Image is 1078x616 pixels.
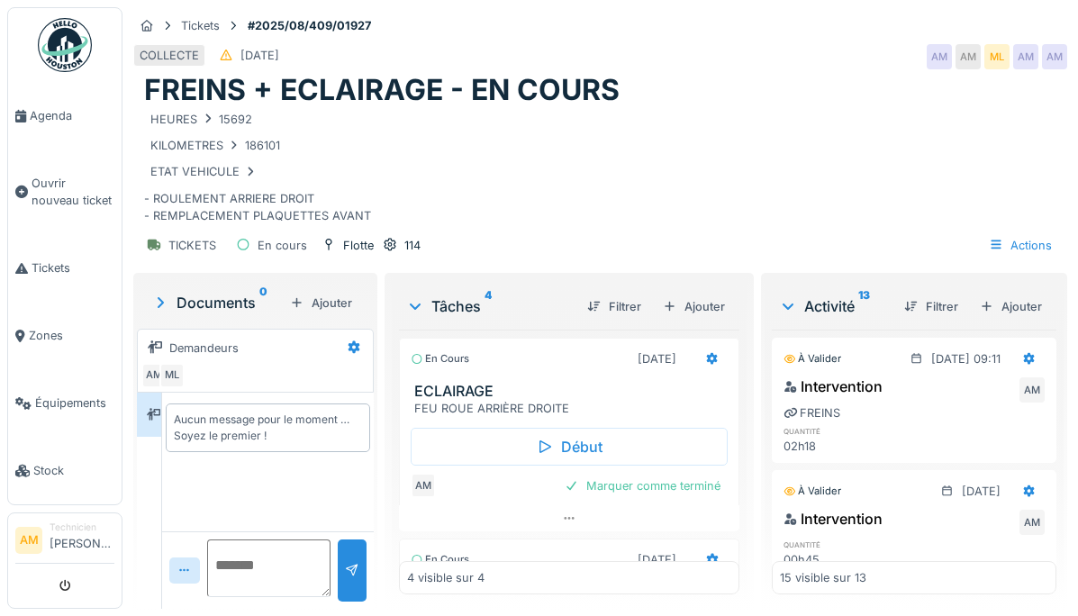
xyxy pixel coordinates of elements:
div: Documents [151,292,283,313]
div: AM [1019,377,1045,403]
div: AM [141,363,167,388]
a: Stock [8,437,122,504]
div: [DATE] 09:11 [931,350,1001,367]
span: Zones [29,327,114,344]
div: Ajouter [656,294,732,319]
div: FEU ROUE ARRIÈRE DROITE [414,400,731,417]
span: Agenda [30,107,114,124]
img: Badge_color-CXgf-gQk.svg [38,18,92,72]
a: Équipements [8,369,122,437]
h3: ECLAIRAGE [414,383,731,400]
sup: 4 [485,295,492,317]
li: AM [15,527,42,554]
h6: quantité [784,539,867,550]
div: 15 visible sur 13 [780,569,866,586]
div: À valider [784,484,841,499]
div: 00h45 [784,551,867,568]
div: Tickets [181,17,220,34]
div: [DATE] [240,47,279,64]
div: Flotte [343,237,374,254]
a: Zones [8,302,122,369]
div: Actions [981,232,1060,258]
a: AM Technicien[PERSON_NAME] [15,521,114,564]
div: HEURES 15692 [150,111,252,128]
div: En cours [411,552,469,567]
div: En cours [411,351,469,367]
sup: 13 [858,295,870,317]
div: TICKETS [168,237,216,254]
div: - ROULEMENT ARRIERE DROIT - REMPLACEMENT PLAQUETTES AVANT [144,108,1056,225]
div: En cours [258,237,307,254]
div: AM [956,44,981,69]
div: ML [159,363,185,388]
div: Intervention [784,376,883,397]
div: ETAT VEHICULE [150,163,258,180]
div: FREINS [784,404,840,421]
div: Intervention [784,508,883,530]
div: Ajouter [973,294,1049,319]
div: Filtrer [580,294,648,319]
div: Filtrer [897,294,965,319]
h6: quantité [784,425,867,437]
li: [PERSON_NAME] [50,521,114,559]
h1: FREINS + ECLAIRAGE - EN COURS [144,73,620,107]
div: Tâches [406,295,573,317]
span: Équipements [35,394,114,412]
div: À valider [784,351,841,367]
span: Stock [33,462,114,479]
div: [DATE] [638,551,676,568]
div: Début [411,428,728,466]
span: Ouvrir nouveau ticket [32,175,114,209]
div: 02h18 [784,438,867,455]
div: [DATE] [638,350,676,367]
div: Technicien [50,521,114,534]
a: Tickets [8,234,122,302]
div: [DATE] [962,483,1001,500]
div: AM [1013,44,1038,69]
sup: 0 [259,292,267,313]
div: Ajouter [283,291,359,315]
div: COLLECTE [140,47,199,64]
a: Agenda [8,82,122,149]
div: Marquer comme terminé [557,474,728,498]
span: Tickets [32,259,114,276]
div: Aucun message pour le moment … Soyez le premier ! [174,412,361,444]
div: ML [984,44,1010,69]
div: KILOMETRES 186101 [150,137,280,154]
div: 4 visible sur 4 [407,569,485,586]
strong: #2025/08/409/01927 [240,17,378,34]
div: Activité [779,295,890,317]
div: AM [411,473,436,498]
div: AM [927,44,952,69]
div: 114 [404,237,421,254]
div: Demandeurs [169,340,239,357]
div: AM [1019,510,1045,535]
a: Ouvrir nouveau ticket [8,149,122,234]
div: AM [1042,44,1067,69]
